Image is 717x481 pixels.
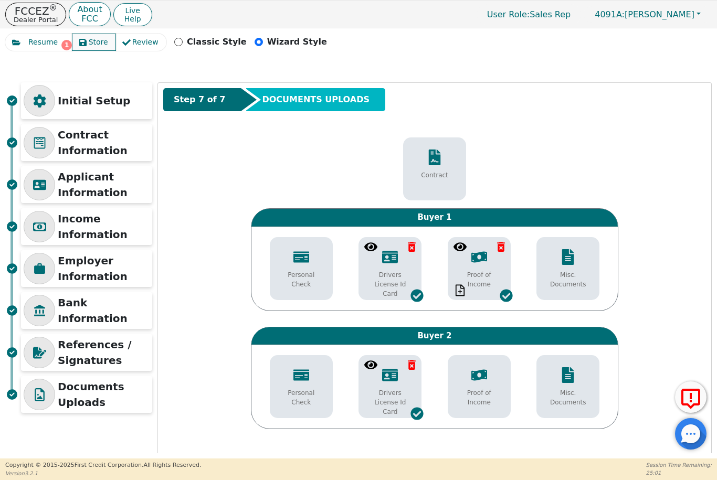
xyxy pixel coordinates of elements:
[21,334,152,371] div: References / Signatures
[58,295,150,326] p: Bank Information
[72,34,116,51] button: Store
[89,37,108,48] span: Store
[21,82,152,119] div: Initial Setup
[58,93,150,109] p: Initial Setup
[278,270,325,289] p: Personal Check
[28,37,58,48] span: Resume
[477,4,582,25] a: User Role:Sales Rep
[58,379,150,410] p: Documents Uploads
[77,5,102,14] p: About
[21,292,152,329] div: Bank Information
[21,166,152,203] div: Applicant Information
[544,388,592,407] p: Misc. Documents
[675,381,707,413] button: Report Error to FCC
[5,461,201,470] p: Copyright © 2015- 2025 First Credit Corporation.
[456,270,503,289] p: Proof of Income
[477,4,582,25] p: Sales Rep
[366,270,414,298] p: Drivers License Id Card
[58,169,150,200] p: Applicant Information
[58,211,150,242] p: Income Information
[646,461,712,469] p: Session Time Remaining:
[14,6,58,16] p: FCCEZ
[366,388,414,416] p: Drivers License Id Card
[115,34,166,51] button: Review
[278,388,325,407] p: Personal Check
[77,15,102,23] p: FCC
[21,250,152,287] div: Employer Information
[14,16,58,23] p: Dealer Portal
[5,469,201,477] p: Version 3.2.1
[58,337,150,368] p: References / Signatures
[262,93,370,106] span: DOCUMENTS UPLOADS
[143,462,201,468] span: All Rights Reserved.
[595,9,694,19] span: [PERSON_NAME]
[187,36,247,48] p: Classic Style
[21,208,152,245] div: Income Information
[267,36,327,48] p: Wizard Style
[132,37,159,48] span: Review
[69,2,110,27] button: AboutFCC
[584,6,712,23] button: 4091A:[PERSON_NAME]
[58,127,150,158] p: Contract Information
[544,270,592,289] p: Misc. Documents
[251,327,618,345] div: Buyer 2
[595,9,625,19] span: 4091A:
[124,6,141,15] span: Live
[5,3,66,26] button: FCCEZ®Dealer Portal
[487,9,530,19] span: User Role :
[124,15,141,23] span: Help
[113,3,152,26] button: LiveHelp
[5,34,72,51] button: Resume1
[421,170,448,180] p: Contract
[456,388,503,407] p: Proof of Income
[646,469,712,477] p: 25:01
[61,40,72,50] span: 1
[174,93,225,106] span: Step 7 of 7
[58,253,150,284] p: Employer Information
[21,376,152,413] div: Documents Uploads
[49,3,57,13] sup: ®
[251,209,618,227] div: Buyer 1
[21,124,152,161] div: Contract Information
